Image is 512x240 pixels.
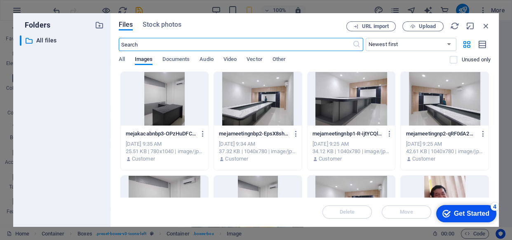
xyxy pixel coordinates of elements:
span: Images [135,54,153,66]
button: URL import [346,21,396,31]
button: Upload [402,21,444,31]
span: Documents [162,54,190,66]
div: ​ [20,35,21,46]
span: URL import [362,24,389,29]
div: Get Started 4 items remaining, 20% complete [7,4,67,21]
input: Search [119,38,352,51]
p: Customer [412,155,435,163]
div: 4 [61,2,69,10]
div: Get Started [24,9,60,16]
p: mejameetingnbp2-EpsX8shQ5zZ-w9Xsgk6uzg.jpeg [219,130,289,137]
span: Other [272,54,286,66]
div: [DATE] 9:34 AM [219,140,297,148]
div: 42.61 KB | 1040x780 | image/jpeg [406,148,484,155]
p: Customer [132,155,155,163]
span: Video [223,54,237,66]
div: 25.51 KB | 780x1040 | image/jpeg [126,148,204,155]
p: Customer [319,155,342,163]
span: Vector [247,54,263,66]
p: Customer [225,155,248,163]
p: mejakacabnbp3-OPzHuDFCmzHTCh-Ykq1aig.jpeg [126,130,196,137]
i: Create new folder [95,21,104,30]
p: mejameetingnbp1-R-ijtYCQlh5NJP1Trj9xgg.jpeg [312,130,383,137]
i: Close [481,21,491,30]
div: [DATE] 9:25 AM [406,140,484,148]
div: [DATE] 9:35 AM [126,140,204,148]
div: [DATE] 9:25 AM [312,140,390,148]
span: Stock photos [143,20,181,30]
p: Folders [20,20,50,30]
span: All [119,54,125,66]
span: Files [119,20,133,30]
span: Audio [200,54,213,66]
i: Reload [450,21,459,30]
p: Displays only files that are not in use on the website. Files added during this session can still... [461,56,491,63]
div: 37.32 KB | 1040x780 | image/jpeg [219,148,297,155]
p: mejameetingnp2-qRF0dA26g9E-A6SgDCVdbw.jpeg [406,130,476,137]
p: All files [36,36,89,45]
div: 34.12 KB | 1040x780 | image/jpeg [312,148,390,155]
i: Minimize [466,21,475,30]
span: Upload [419,24,436,29]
